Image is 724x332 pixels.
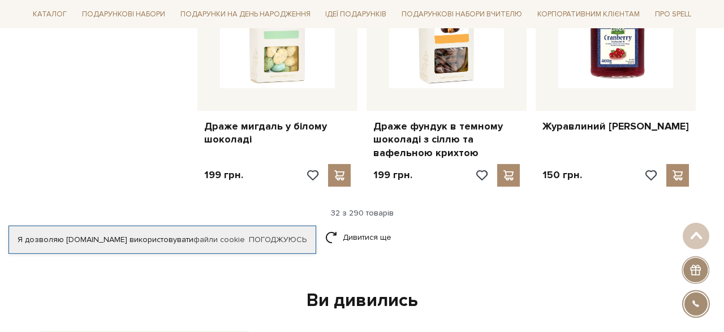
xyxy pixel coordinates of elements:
[204,120,351,146] a: Драже мигдаль у білому шоколаді
[193,235,245,244] a: файли cookie
[397,5,527,24] a: Подарункові набори Вчителю
[373,120,520,159] a: Драже фундук в темному шоколаді з сіллю та вафельною крихтою
[542,169,582,182] p: 150 грн.
[325,227,399,247] a: Дивитися ще
[542,120,689,133] a: Журавлиний [PERSON_NAME]
[373,169,412,182] p: 199 грн.
[249,235,307,245] a: Погоджуюсь
[77,6,170,23] a: Подарункові набори
[9,235,316,245] div: Я дозволяю [DOMAIN_NAME] використовувати
[28,6,71,23] a: Каталог
[321,6,391,23] a: Ідеї подарунків
[176,6,315,23] a: Подарунки на День народження
[204,169,243,182] p: 199 грн.
[24,208,700,218] div: 32 з 290 товарів
[650,6,696,23] a: Про Spell
[533,6,644,23] a: Корпоративним клієнтам
[35,289,689,313] div: Ви дивились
